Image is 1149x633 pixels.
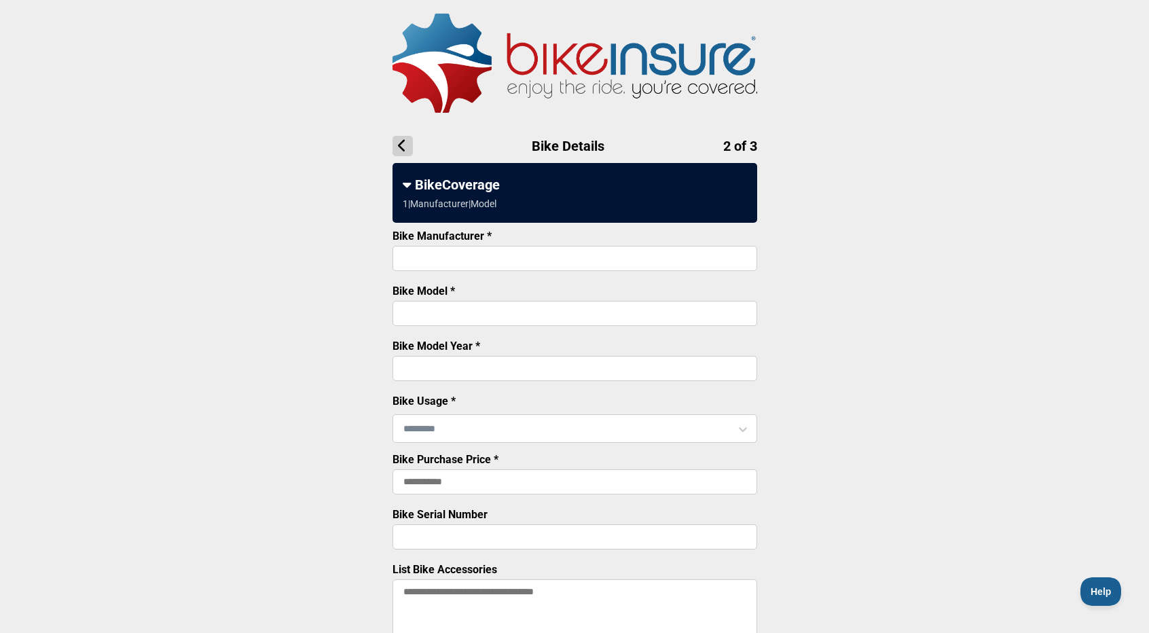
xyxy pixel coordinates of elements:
div: BikeCoverage [403,177,747,193]
label: Bike Manufacturer * [393,230,492,242]
label: Bike Serial Number [393,508,488,521]
label: Bike Model * [393,285,455,297]
iframe: Toggle Customer Support [1080,577,1122,606]
div: 1 | Manufacturer | Model [403,198,496,209]
h1: Bike Details [393,136,757,156]
span: 2 of 3 [723,138,757,154]
label: Bike Model Year * [393,340,480,352]
label: Bike Purchase Price * [393,453,498,466]
label: Bike Usage * [393,395,456,408]
label: List Bike Accessories [393,563,497,576]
